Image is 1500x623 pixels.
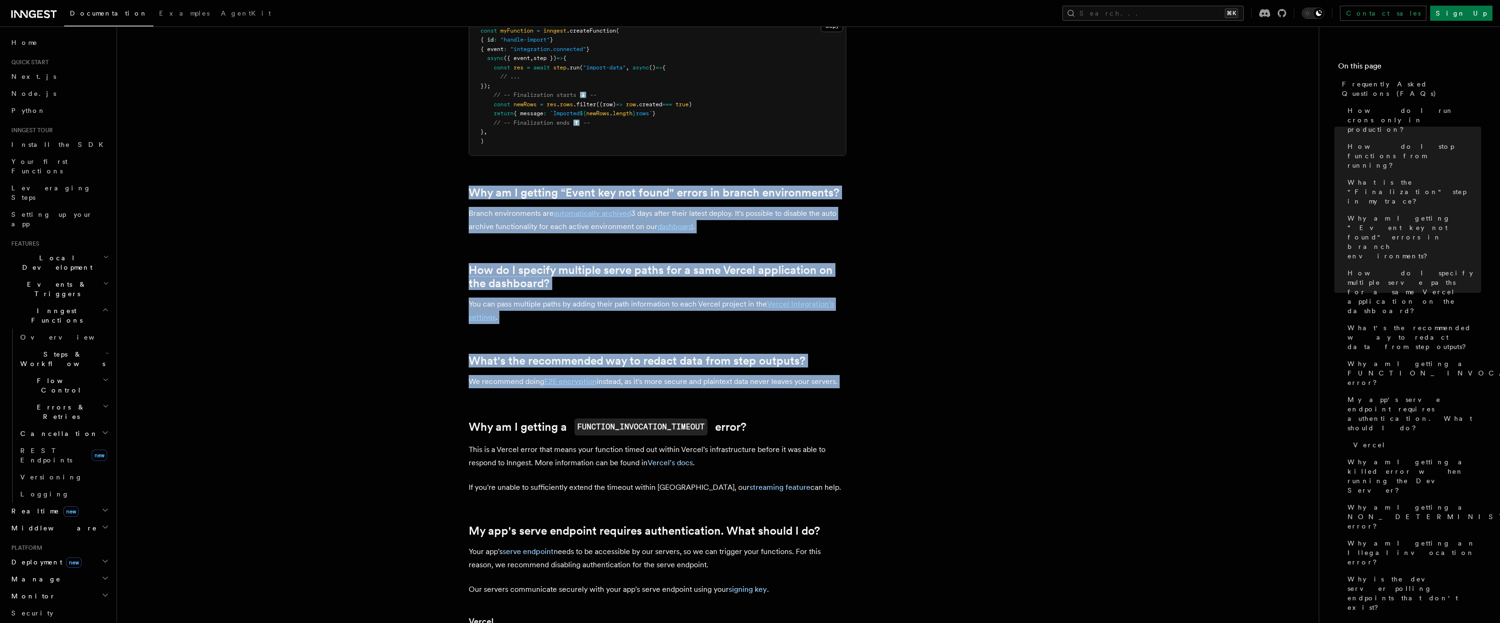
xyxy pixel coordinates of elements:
[469,583,846,596] p: Our servers communicate securely with your app's serve endpoint using your .
[8,102,111,119] a: Python
[494,92,597,98] span: // -- Finalization starts ⬇️ --
[1344,499,1481,535] a: Why am I getting a NON_DETERMINISTIC_FUNCTION error?
[17,350,105,368] span: Steps & Workflows
[596,101,616,108] span: ((row)
[1348,395,1481,433] span: My app's serve endpoint requires authentication. What should I do?
[537,27,540,34] span: =
[580,64,583,71] span: (
[514,101,537,108] span: newRows
[8,179,111,206] a: Leveraging Steps
[1348,142,1481,170] span: How do I stop functions from running?
[17,372,111,399] button: Flow Control
[514,110,543,117] span: { message
[494,101,510,108] span: const
[8,276,111,302] button: Events & Triggers
[11,73,56,80] span: Next.js
[11,609,53,617] span: Security
[613,110,632,117] span: length
[469,418,746,435] a: Why am I getting aFUNCTION_INVOCATION_TIMEOUTerror?
[500,27,533,34] span: myFunction
[484,128,487,135] span: ,
[20,490,69,498] span: Logging
[480,138,484,145] span: )
[550,36,553,43] span: }
[1353,440,1386,450] span: Vercel
[544,377,597,386] a: E2E encryption
[574,418,708,435] code: FUNCTION_INVOCATION_TIMEOUT
[8,588,111,605] button: Monitor
[547,101,556,108] span: res
[1344,391,1481,436] a: My app's serve endpoint requires authentication. What should I do?
[469,354,805,367] a: What's the recommended way to redact data from step outputs?
[8,253,103,272] span: Local Development
[556,101,560,108] span: .
[656,64,662,71] span: =>
[17,425,111,442] button: Cancellation
[8,302,111,329] button: Inngest Functions
[533,64,550,71] span: await
[469,207,846,233] p: Branch environments are 3 days after their latest deploy. It's possible to disable the auto archi...
[8,206,111,232] a: Setting up your app
[503,547,554,556] a: serve endpoint
[8,59,49,66] span: Quick start
[566,64,580,71] span: .run
[17,442,111,469] a: REST Endpointsnew
[8,249,111,276] button: Local Development
[153,3,215,26] a: Examples
[616,27,619,34] span: (
[469,375,846,388] p: We recommend doing instead, as it's more secure and plaintext data never leaves your servers.
[8,503,111,520] button: Realtimenew
[652,110,656,117] span: }
[494,64,510,71] span: const
[540,101,543,108] span: =
[553,64,566,71] span: step
[494,119,590,126] span: // -- Finalization ends ⬆️ --
[1344,138,1481,174] a: How do I stop functions from running?
[8,127,53,134] span: Inngest tour
[1338,76,1481,102] a: Frequently Asked Questions (FAQs)
[8,329,111,503] div: Inngest Functions
[1344,265,1481,319] a: How do I specify multiple serve paths for a same Vercel application on the dashboard?
[1348,268,1481,316] span: How do I specify multiple serve paths for a same Vercel application on the dashboard?
[632,110,636,117] span: }
[1344,453,1481,499] a: Why am I getting a killed error when running the Dev Server?
[480,83,490,89] span: });
[530,55,533,61] span: ,
[494,110,514,117] span: return
[626,64,629,71] span: ,
[1342,79,1481,98] span: Frequently Asked Questions (FAQs)
[8,68,111,85] a: Next.js
[63,506,79,517] span: new
[8,136,111,153] a: Install the SDK
[8,523,97,533] span: Middleware
[1062,6,1244,21] button: Search...⌘K
[159,9,210,17] span: Examples
[556,55,563,61] span: =>
[469,264,846,290] a: How do I specify multiple serve paths for a same Vercel application on the dashboard?
[66,557,82,568] span: new
[8,34,111,51] a: Home
[1348,538,1481,567] span: Why am I getting an Illegal invocation error?
[609,110,613,117] span: .
[480,36,494,43] span: { id
[1430,6,1492,21] a: Sign Up
[560,101,573,108] span: rows
[563,55,566,61] span: {
[469,545,846,572] p: Your app's needs to be accessible by our servers, so we can trigger your functions. For this reas...
[8,554,111,571] button: Deploymentnew
[616,101,623,108] span: =>
[8,306,102,325] span: Inngest Functions
[1348,574,1481,612] span: Why is the dev server polling endpoints that don't exist?
[469,481,846,494] p: If you're unable to sufficiently extend the timeout within [GEOGRAPHIC_DATA], our can help.
[500,73,520,80] span: // ...
[729,585,767,594] a: signing key
[11,184,91,201] span: Leveraging Steps
[8,557,82,567] span: Deployment
[533,55,556,61] span: step })
[504,55,530,61] span: ({ event
[20,473,83,481] span: Versioning
[510,46,586,52] span: "integration.connected"
[469,524,820,538] a: My app's serve endpoint requires authentication. What should I do?
[662,64,666,71] span: {
[8,506,79,516] span: Realtime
